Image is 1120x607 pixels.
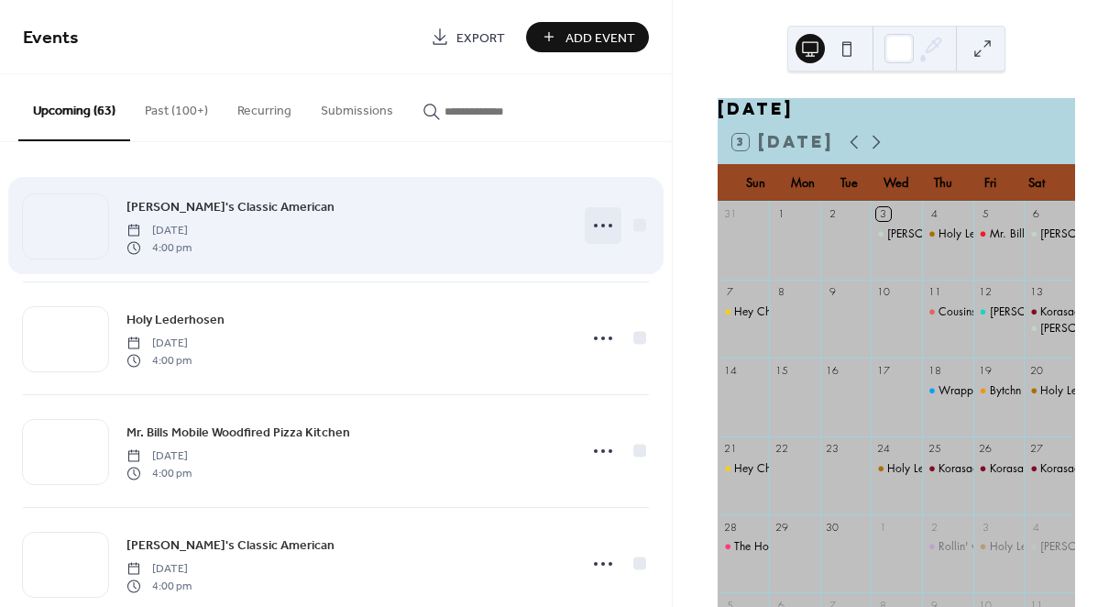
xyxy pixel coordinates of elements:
[718,304,769,320] div: Hey Chicky
[826,165,873,202] div: Tue
[922,226,973,242] div: Holy Lederhosen
[126,465,192,481] span: 4:00 pm
[1029,442,1043,456] div: 27
[565,28,635,48] span: Add Event
[774,285,788,299] div: 8
[126,336,192,352] span: [DATE]
[922,461,973,477] div: Korasada Korean BBQ & Taqueria
[126,196,335,217] a: [PERSON_NAME]'s Classic American
[871,461,922,477] div: Holy Lederhosen
[939,304,1072,320] div: Cousins [US_STATE] Lobster
[928,442,941,456] div: 25
[928,207,941,221] div: 4
[973,539,1025,555] div: Holy Lederhosen
[887,461,967,477] div: Holy Lederhosen
[939,226,1018,242] div: Holy Lederhosen
[23,20,79,56] span: Events
[126,239,192,256] span: 4:00 pm
[734,539,814,555] div: The Howlin' Bird
[826,442,840,456] div: 23
[223,74,306,139] button: Recurring
[734,304,790,320] div: Hey Chicky
[979,207,993,221] div: 5
[990,539,1070,555] div: Holy Lederhosen
[723,442,737,456] div: 21
[723,207,737,221] div: 31
[456,28,505,48] span: Export
[126,448,192,465] span: [DATE]
[126,578,192,594] span: 4:00 pm
[939,461,1104,477] div: Korasada Korean BBQ & Taqueria
[990,383,1059,399] div: Bytchn Kitchen
[126,561,192,578] span: [DATE]
[126,223,192,239] span: [DATE]
[723,363,737,377] div: 14
[126,535,335,556] a: [PERSON_NAME]'s Classic American
[1024,304,1075,320] div: Korasada Korean BBQ & Taqueria
[1040,383,1120,399] div: Holy Lederhosen
[1024,321,1075,337] div: Tommy's Classic American
[774,207,788,221] div: 1
[920,165,967,202] div: Thu
[873,165,920,202] div: Wed
[922,304,973,320] div: Cousins Maine Lobster
[126,198,335,217] span: [PERSON_NAME]'s Classic American
[887,226,1069,242] div: [PERSON_NAME]'s Classic American
[826,285,840,299] div: 9
[979,285,993,299] div: 12
[871,226,922,242] div: Tommy's Classic American
[126,309,225,330] a: Holy Lederhosen
[928,520,941,534] div: 2
[967,165,1014,202] div: Fri
[973,461,1025,477] div: Korasada Korean BBQ & Taqueria
[826,363,840,377] div: 16
[876,520,890,534] div: 1
[1024,383,1075,399] div: Holy Lederhosen
[526,22,649,52] button: Add Event
[1029,363,1043,377] div: 20
[1029,520,1043,534] div: 4
[939,383,1032,399] div: Wrapped In Dough
[718,98,1075,120] div: [DATE]
[1029,285,1043,299] div: 13
[774,363,788,377] div: 15
[723,285,737,299] div: 7
[126,311,225,330] span: Holy Lederhosen
[18,74,130,141] button: Upcoming (63)
[922,383,973,399] div: Wrapped In Dough
[126,424,350,443] span: Mr. Bills Mobile Woodfired Pizza Kitchen
[779,165,826,202] div: Mon
[774,442,788,456] div: 22
[126,536,335,556] span: [PERSON_NAME]'s Classic American
[876,363,890,377] div: 17
[723,520,737,534] div: 28
[979,442,993,456] div: 26
[130,74,223,139] button: Past (100+)
[1024,461,1075,477] div: Korasada Korean BBQ & Taqueria
[718,461,769,477] div: Hey Chicky
[922,539,973,555] div: Rollin' with Seo
[1024,539,1075,555] div: Tommy's Classic American
[826,207,840,221] div: 2
[979,363,993,377] div: 19
[928,285,941,299] div: 11
[876,442,890,456] div: 24
[126,422,350,443] a: Mr. Bills Mobile Woodfired Pizza Kitchen
[973,304,1025,320] div: Chuy's Tacos
[990,304,1115,320] div: [PERSON_NAME]'s Tacos
[417,22,519,52] a: Export
[1029,207,1043,221] div: 6
[718,539,769,555] div: The Howlin' Bird
[732,165,779,202] div: Sun
[979,520,993,534] div: 3
[306,74,408,139] button: Submissions
[774,520,788,534] div: 29
[1014,165,1060,202] div: Sat
[973,226,1025,242] div: Mr. Bills Mobile Woodfired Pizza Kitchen
[973,383,1025,399] div: Bytchn Kitchen
[734,461,790,477] div: Hey Chicky
[876,207,890,221] div: 3
[939,539,1082,555] div: Rollin' with [PERSON_NAME]
[1024,226,1075,242] div: Tommy's Classic American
